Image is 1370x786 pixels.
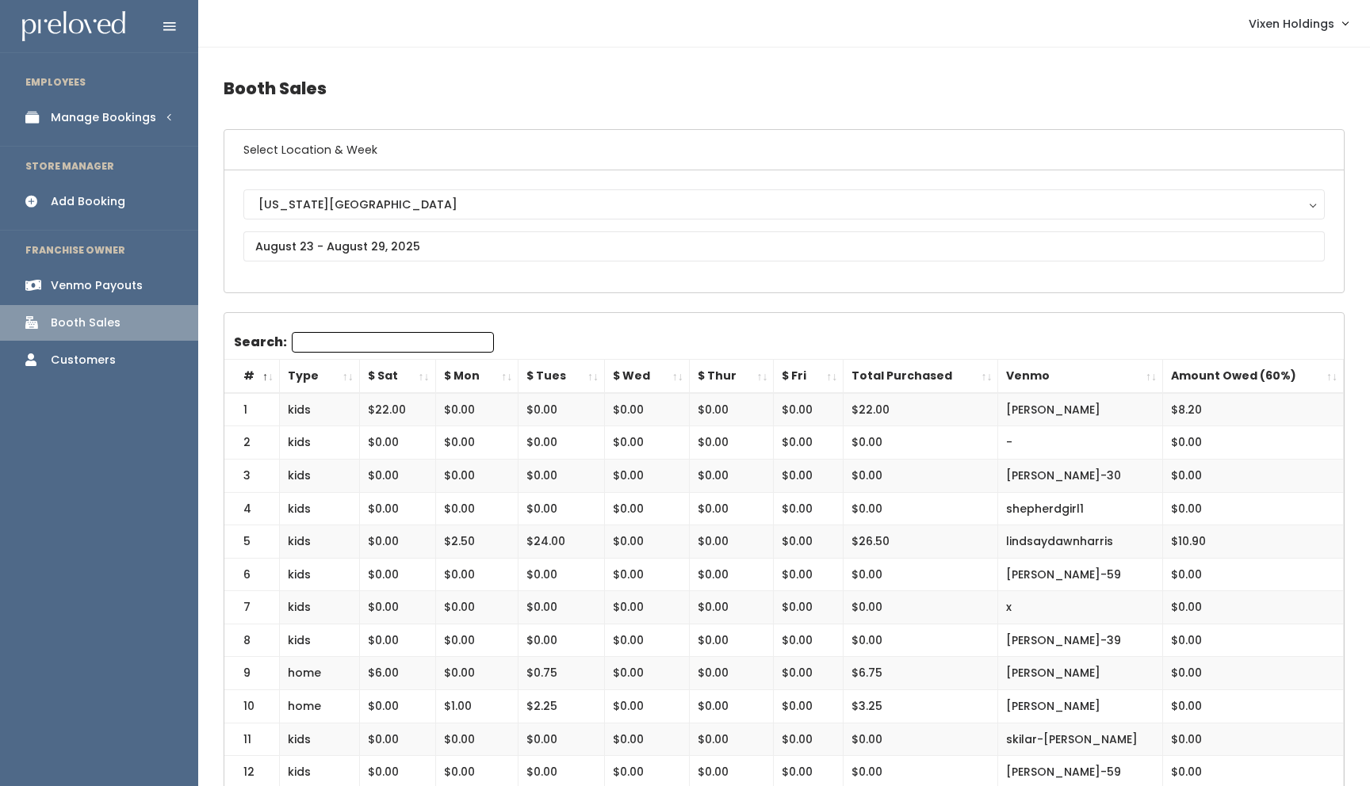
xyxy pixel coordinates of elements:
td: $0.00 [689,690,774,723]
td: $0.00 [519,459,605,492]
td: kids [280,426,360,460]
th: $ Wed: activate to sort column ascending [605,360,690,393]
td: lindsaydawnharris [998,525,1163,559]
td: $0.00 [1163,591,1344,624]
td: $0.00 [605,690,690,723]
td: [PERSON_NAME] [998,657,1163,690]
td: $0.00 [605,492,690,525]
td: $0.00 [435,558,519,591]
td: $10.90 [1163,525,1344,559]
td: $0.00 [689,459,774,492]
td: $0.00 [774,690,844,723]
td: 5 [224,525,280,559]
td: $0.00 [689,558,774,591]
td: $0.00 [435,492,519,525]
td: 3 [224,459,280,492]
td: $0.00 [605,624,690,657]
th: $ Fri: activate to sort column ascending [774,360,844,393]
td: $0.00 [359,492,435,525]
td: 9 [224,657,280,690]
td: kids [280,525,360,559]
img: preloved logo [22,11,125,42]
td: $0.00 [689,525,774,559]
h6: Select Location & Week [224,130,1344,170]
td: $0.00 [435,723,519,756]
td: $0.00 [435,624,519,657]
td: kids [280,723,360,756]
div: Booth Sales [51,315,121,331]
td: $0.00 [774,492,844,525]
td: $0.00 [435,426,519,460]
label: Search: [234,332,494,353]
td: home [280,657,360,690]
td: kids [280,591,360,624]
td: $8.20 [1163,393,1344,426]
th: Type: activate to sort column ascending [280,360,360,393]
td: $0.00 [844,624,998,657]
td: 7 [224,591,280,624]
td: $0.00 [774,558,844,591]
td: $2.25 [519,690,605,723]
td: $0.00 [689,624,774,657]
td: [PERSON_NAME]-59 [998,558,1163,591]
td: kids [280,558,360,591]
td: $26.50 [844,525,998,559]
th: $ Mon: activate to sort column ascending [435,360,519,393]
td: x [998,591,1163,624]
td: 11 [224,723,280,756]
td: $0.00 [519,558,605,591]
td: $0.00 [435,393,519,426]
td: $0.00 [1163,558,1344,591]
td: $0.00 [359,426,435,460]
td: $0.00 [844,558,998,591]
input: August 23 - August 29, 2025 [243,231,1325,261]
td: $0.00 [359,624,435,657]
td: $0.00 [359,525,435,559]
td: $0.00 [605,558,690,591]
th: Amount Owed (60%): activate to sort column ascending [1163,360,1344,393]
th: Venmo: activate to sort column ascending [998,360,1163,393]
td: $0.00 [689,591,774,624]
td: 4 [224,492,280,525]
th: $ Tues: activate to sort column ascending [519,360,605,393]
td: $0.00 [774,657,844,690]
td: [PERSON_NAME]-39 [998,624,1163,657]
td: $22.00 [359,393,435,426]
td: $0.00 [435,459,519,492]
td: $0.00 [359,690,435,723]
td: $6.00 [359,657,435,690]
td: $0.00 [689,492,774,525]
td: $0.00 [519,624,605,657]
td: $0.00 [689,426,774,460]
td: $0.00 [844,426,998,460]
td: $0.00 [774,525,844,559]
td: $6.75 [844,657,998,690]
h4: Booth Sales [224,67,1345,110]
td: $0.00 [774,723,844,756]
td: $0.00 [1163,723,1344,756]
div: Manage Bookings [51,109,156,126]
td: $0.00 [519,393,605,426]
td: $0.00 [605,723,690,756]
td: $0.00 [774,459,844,492]
td: 6 [224,558,280,591]
td: $0.00 [605,393,690,426]
td: $0.00 [359,459,435,492]
td: $0.00 [605,459,690,492]
td: $0.00 [519,492,605,525]
td: $0.00 [774,624,844,657]
th: Total Purchased: activate to sort column ascending [844,360,998,393]
input: Search: [292,332,494,353]
td: shepherdgirl1 [998,492,1163,525]
td: 8 [224,624,280,657]
td: $0.00 [844,492,998,525]
td: $0.00 [689,393,774,426]
td: $2.50 [435,525,519,559]
td: $3.25 [844,690,998,723]
td: $0.00 [359,591,435,624]
td: $0.75 [519,657,605,690]
td: $0.00 [1163,624,1344,657]
td: $0.00 [359,558,435,591]
th: $ Thur: activate to sort column ascending [689,360,774,393]
td: $22.00 [844,393,998,426]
